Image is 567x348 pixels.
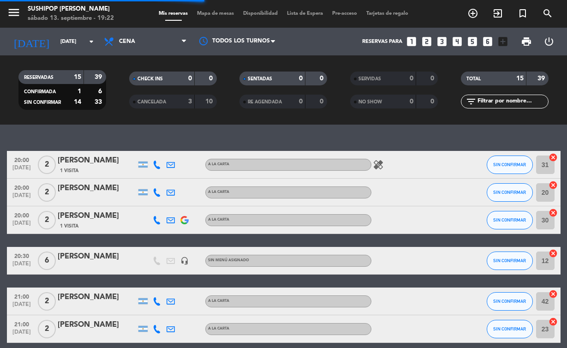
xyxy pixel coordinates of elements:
[521,36,532,47] span: print
[208,162,229,166] span: A LA CARTA
[466,36,478,48] i: looks_5
[10,154,33,165] span: 20:00
[192,11,239,16] span: Mapa de mesas
[299,98,303,105] strong: 0
[10,165,33,175] span: [DATE]
[208,299,229,303] span: A LA CARTA
[430,75,436,82] strong: 0
[410,75,413,82] strong: 0
[180,216,189,224] img: google-logo.png
[493,258,526,263] span: SIN CONFIRMAR
[358,100,382,104] span: NO SHOW
[95,74,104,80] strong: 39
[7,6,21,19] i: menu
[205,98,215,105] strong: 10
[436,36,448,48] i: looks_3
[549,249,558,258] i: cancel
[188,98,192,105] strong: 3
[466,96,477,107] i: filter_list
[58,291,136,303] div: [PERSON_NAME]
[362,39,402,45] span: Reservas para
[137,100,166,104] span: CANCELADA
[493,190,526,195] span: SIN CONFIRMAR
[320,75,325,82] strong: 0
[119,38,135,45] span: Cena
[137,77,163,81] span: CHECK INS
[58,182,136,194] div: [PERSON_NAME]
[38,183,56,202] span: 2
[7,31,56,52] i: [DATE]
[248,77,272,81] span: SENTADAS
[239,11,282,16] span: Disponibilidad
[373,159,384,170] i: healing
[362,11,413,16] span: Tarjetas de regalo
[38,320,56,338] span: 2
[493,299,526,304] span: SIN CONFIRMAR
[482,36,494,48] i: looks_6
[516,75,524,82] strong: 15
[10,192,33,203] span: [DATE]
[10,220,33,231] span: [DATE]
[154,11,192,16] span: Mis reservas
[208,190,229,194] span: A LA CARTA
[451,36,463,48] i: looks_4
[188,75,192,82] strong: 0
[28,14,114,23] div: sábado 13. septiembre - 19:22
[358,77,381,81] span: SERVIDAS
[38,292,56,311] span: 2
[421,36,433,48] i: looks_two
[28,5,114,14] div: Sushipop [PERSON_NAME]
[58,251,136,263] div: [PERSON_NAME]
[98,88,104,95] strong: 6
[208,258,249,262] span: Sin menú asignado
[209,75,215,82] strong: 0
[60,167,78,174] span: 1 Visita
[542,8,553,19] i: search
[180,257,189,265] i: headset_mic
[74,74,81,80] strong: 15
[58,210,136,222] div: [PERSON_NAME]
[410,98,413,105] strong: 0
[492,8,503,19] i: exit_to_app
[487,183,533,202] button: SIN CONFIRMAR
[38,156,56,174] span: 2
[549,317,558,326] i: cancel
[477,96,548,107] input: Filtrar por nombre...
[537,28,560,55] div: LOG OUT
[487,292,533,311] button: SIN CONFIRMAR
[208,327,229,330] span: A LA CARTA
[58,155,136,167] div: [PERSON_NAME]
[510,6,535,21] span: Reserva especial
[487,211,533,229] button: SIN CONFIRMAR
[38,252,56,270] span: 6
[208,218,229,222] span: A LA CARTA
[10,182,33,192] span: 20:00
[248,100,282,104] span: RE AGENDADA
[10,210,33,220] span: 20:00
[460,6,485,21] span: RESERVAR MESA
[535,6,560,21] span: BUSCAR
[497,36,509,48] i: add_box
[38,211,56,229] span: 2
[10,250,33,261] span: 20:30
[493,326,526,331] span: SIN CONFIRMAR
[78,88,81,95] strong: 1
[95,99,104,105] strong: 33
[24,90,56,94] span: CONFIRMADA
[10,301,33,312] span: [DATE]
[466,77,481,81] span: TOTAL
[549,289,558,299] i: cancel
[58,319,136,331] div: [PERSON_NAME]
[493,217,526,222] span: SIN CONFIRMAR
[549,153,558,162] i: cancel
[24,75,54,80] span: RESERVADAS
[543,36,555,47] i: power_settings_new
[10,329,33,340] span: [DATE]
[485,6,510,21] span: WALK IN
[60,222,78,230] span: 1 Visita
[517,8,528,19] i: turned_in_not
[493,162,526,167] span: SIN CONFIRMAR
[549,180,558,190] i: cancel
[430,98,436,105] strong: 0
[487,252,533,270] button: SIN CONFIRMAR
